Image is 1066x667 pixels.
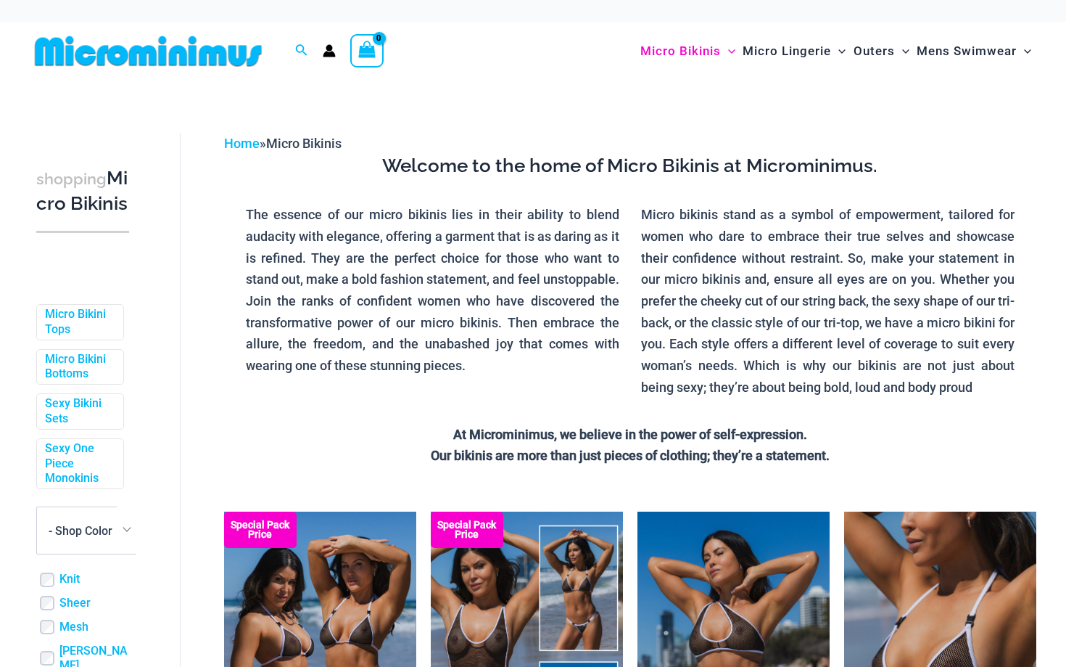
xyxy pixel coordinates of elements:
[1017,33,1031,70] span: Menu Toggle
[36,507,138,555] span: - Shop Color
[36,166,129,216] h3: Micro Bikinis
[831,33,846,70] span: Menu Toggle
[350,34,384,67] a: View Shopping Cart, empty
[45,396,112,427] a: Sexy Bikini Sets
[743,33,831,70] span: Micro Lingerie
[850,29,913,73] a: OutersMenu ToggleMenu Toggle
[739,29,849,73] a: Micro LingerieMenu ToggleMenu Toggle
[246,204,619,377] p: The essence of our micro bikinis lies in their ability to blend audacity with elegance, offering ...
[323,44,336,57] a: Account icon link
[854,33,895,70] span: Outers
[49,524,112,538] span: - Shop Color
[431,520,503,539] b: Special Pack Price
[641,204,1015,398] p: Micro bikinis stand as a symbol of empowerment, tailored for women who dare to embrace their true...
[917,33,1017,70] span: Mens Swimwear
[895,33,909,70] span: Menu Toggle
[45,352,112,382] a: Micro Bikini Bottoms
[224,520,297,539] b: Special Pack Price
[266,136,342,151] span: Micro Bikinis
[640,33,721,70] span: Micro Bikinis
[913,29,1035,73] a: Mens SwimwearMenu ToggleMenu Toggle
[295,42,308,60] a: Search icon link
[45,307,112,337] a: Micro Bikini Tops
[635,27,1037,75] nav: Site Navigation
[224,136,260,151] a: Home
[235,154,1026,179] h3: Welcome to the home of Micro Bikinis at Microminimus.
[36,170,107,188] span: shopping
[29,35,268,67] img: MM SHOP LOGO FLAT
[721,33,735,70] span: Menu Toggle
[45,441,112,486] a: Sexy One Piece Monokinis
[37,507,137,554] span: - Shop Color
[224,136,342,151] span: »
[637,29,739,73] a: Micro BikinisMenu ToggleMenu Toggle
[59,596,91,611] a: Sheer
[453,427,807,442] strong: At Microminimus, we believe in the power of self-expression.
[59,572,80,587] a: Knit
[59,620,88,635] a: Mesh
[431,448,830,463] strong: Our bikinis are more than just pieces of clothing; they’re a statement.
